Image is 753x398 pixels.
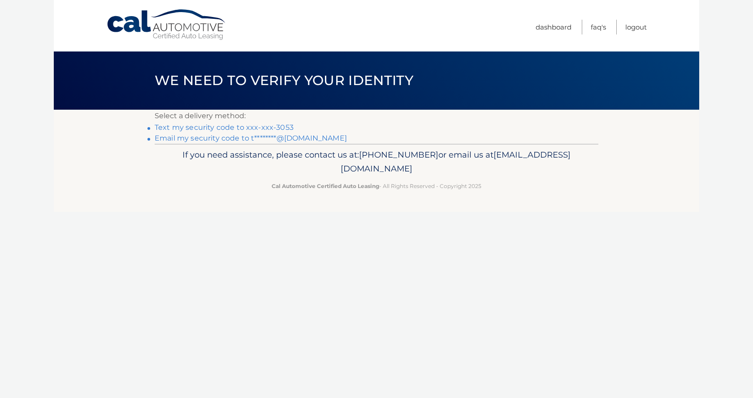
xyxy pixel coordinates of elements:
p: Select a delivery method: [155,110,598,122]
strong: Cal Automotive Certified Auto Leasing [272,183,379,189]
span: We need to verify your identity [155,72,413,89]
span: [PHONE_NUMBER] [359,150,438,160]
a: Email my security code to t********@[DOMAIN_NAME] [155,134,347,142]
a: Dashboard [536,20,571,34]
p: If you need assistance, please contact us at: or email us at [160,148,593,176]
a: Logout [625,20,647,34]
a: Text my security code to xxx-xxx-3053 [155,123,294,132]
a: Cal Automotive [106,9,227,41]
a: FAQ's [591,20,606,34]
p: - All Rights Reserved - Copyright 2025 [160,181,593,191]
